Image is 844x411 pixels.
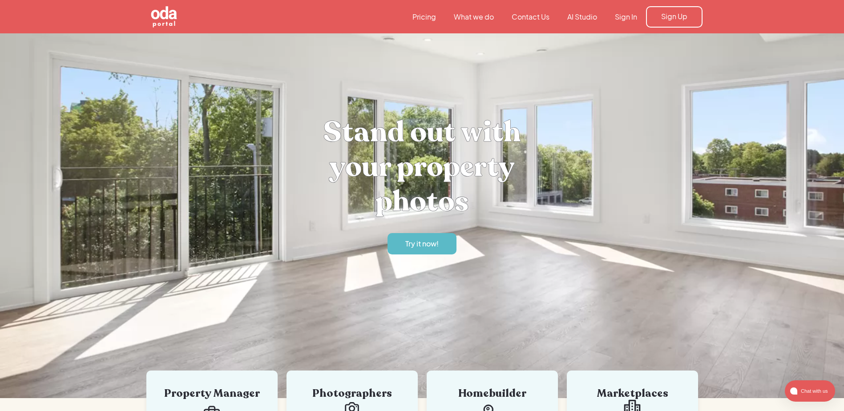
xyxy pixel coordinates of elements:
span: Chat with us [797,386,830,396]
div: Photographers [300,388,404,399]
a: Contact Us [503,12,558,22]
a: Sign Up [646,6,703,28]
a: Sign In [606,12,646,22]
div: Sign Up [661,12,687,21]
div: Try it now! [405,239,439,249]
a: Pricing [404,12,445,22]
div: Marketplaces [580,388,685,399]
div: Homebuilder [440,388,545,399]
h1: Stand out with your property photos [289,115,556,219]
div: Property Manager [160,388,264,399]
a: home [142,5,226,28]
button: atlas-launcher [785,380,835,402]
a: Try it now! [388,233,456,254]
a: AI Studio [558,12,606,22]
a: What we do [445,12,503,22]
